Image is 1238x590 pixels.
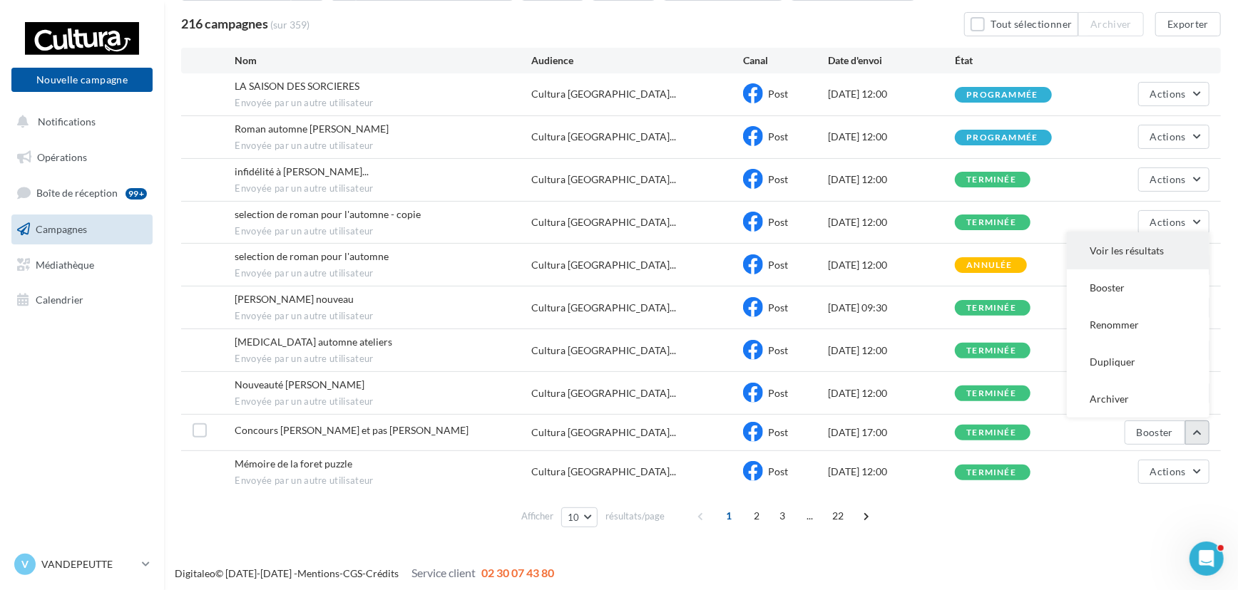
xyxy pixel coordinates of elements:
span: Actions [1150,465,1186,477]
span: Médiathèque [36,258,94,270]
span: Envoyée par un autre utilisateur [235,97,531,110]
button: Actions [1138,82,1209,106]
button: Renommer [1067,306,1209,343]
span: (sur 359) [270,18,309,32]
span: Post [768,216,788,228]
span: Cultura [GEOGRAPHIC_DATA]... [531,343,676,358]
div: Canal [743,53,828,68]
span: Cultura [GEOGRAPHIC_DATA]... [531,172,676,187]
span: 216 campagnes [181,16,268,31]
span: Campagnes [36,223,87,235]
span: 10 [568,512,580,523]
div: annulée [966,261,1012,270]
div: [DATE] 12:00 [828,465,955,479]
div: [DATE] 12:00 [828,343,955,358]
a: Crédits [366,567,399,579]
span: Post [768,465,788,477]
span: 22 [827,504,850,527]
span: Concours Zaho et pas Zazie [235,424,469,436]
a: Campagnes [9,214,155,244]
span: Cultura [GEOGRAPHIC_DATA]... [531,386,676,400]
button: Tout sélectionner [964,12,1078,36]
button: Voir les résultats [1067,232,1209,269]
span: Post [768,130,788,143]
a: Opérations [9,143,155,172]
span: résultats/page [605,509,665,523]
span: selection de roman pour l'automne - copie [235,208,421,220]
a: Calendrier [9,285,155,315]
span: Actions [1150,216,1186,228]
span: 02 30 07 43 80 [481,566,554,579]
div: terminée [966,175,1016,185]
span: © [DATE]-[DATE] - - - [175,567,554,579]
div: terminée [966,468,1016,477]
div: [DATE] 12:00 [828,215,955,229]
span: Envoyée par un autre utilisateur [235,182,531,195]
div: terminée [966,428,1016,438]
span: Actions [1150,88,1186,100]
div: [DATE] 12:00 [828,172,955,187]
span: Actions [1150,173,1186,185]
a: V VANDEPEUTTE [11,551,153,578]
button: Booster [1067,269,1209,306]
span: 3 [771,504,794,527]
button: Booster [1125,420,1185,445]
a: Digitaleo [175,567,215,579]
div: [DATE] 09:30 [828,301,955,315]
span: Post [768,344,788,356]
div: Date d'envoi [828,53,955,68]
button: Actions [1138,460,1209,484]
div: terminée [966,389,1016,398]
span: Nouveauté Maud Ankaoua [235,378,364,390]
a: Mentions [297,567,339,579]
div: [DATE] 12:00 [828,130,955,144]
span: pce automne ateliers [235,336,392,348]
span: Envoyée par un autre utilisateur [235,475,531,487]
span: Post [768,88,788,100]
span: Post [768,173,788,185]
div: programmée [966,90,1038,100]
div: Audience [531,53,743,68]
span: Cultura [GEOGRAPHIC_DATA]... [531,301,676,315]
span: Envoyée par un autre utilisateur [235,225,531,238]
div: terminée [966,218,1016,227]
span: Roman automne pauline [235,123,389,135]
span: Mémoire de la foret puzzle [235,457,352,470]
span: LA SAISON DES SORCIERES [235,80,359,92]
button: Actions [1138,167,1209,192]
span: Post [768,259,788,271]
span: 2 [745,504,768,527]
div: [DATE] 17:00 [828,425,955,440]
span: Cultura [GEOGRAPHIC_DATA]... [531,258,676,272]
span: selection de roman pour l'automne [235,250,389,262]
span: Post [768,301,788,314]
span: Boîte de réception [36,187,118,199]
span: ... [799,504,822,527]
span: Afficher [521,509,553,523]
span: V [21,557,29,571]
span: Opérations [37,151,87,163]
p: VANDEPEUTTE [41,557,136,571]
span: Cultura [GEOGRAPHIC_DATA]... [531,87,676,101]
button: Notifications [9,107,150,137]
div: [DATE] 12:00 [828,258,955,272]
span: Cultura [GEOGRAPHIC_DATA]... [531,465,676,479]
div: terminée [966,304,1016,313]
span: Cultura [GEOGRAPHIC_DATA]... [531,130,676,144]
div: 99+ [126,188,147,200]
button: Dupliquer [1067,343,1209,381]
button: Archiver [1078,12,1144,36]
a: Médiathèque [9,250,155,280]
button: Actions [1138,125,1209,149]
div: [DATE] 12:00 [828,386,955,400]
span: Cultura [GEOGRAPHIC_DATA]... [531,425,676,440]
span: Service client [411,566,476,579]
span: Envoyée par un autre utilisateur [235,140,531,152]
div: [DATE] 12:00 [828,87,955,101]
span: Envoyée par un autre utilisateur [235,267,531,280]
span: Cultura [GEOGRAPHIC_DATA]... [531,215,676,229]
div: programmée [966,133,1038,143]
span: Actions [1150,130,1186,143]
button: Archiver [1067,381,1209,418]
button: 10 [561,507,598,527]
